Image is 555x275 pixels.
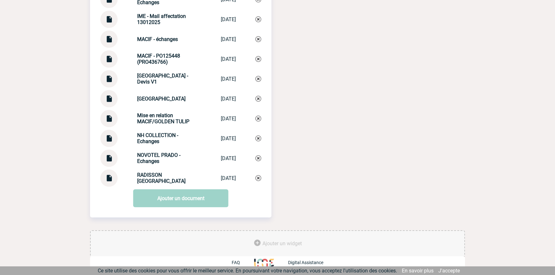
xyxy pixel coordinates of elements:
div: [DATE] [221,96,236,102]
span: Ce site utilise des cookies pour vous offrir le meilleur service. En poursuivant votre navigation... [98,268,397,274]
div: [DATE] [221,116,236,122]
img: Supprimer [255,155,261,161]
strong: IME - Mail affectation 13012025 [137,13,186,25]
img: Supprimer [255,16,261,22]
strong: NH COLLECTION - Echanges [137,132,178,144]
img: http://www.idealmeetingsevents.fr/ [254,259,274,266]
strong: [GEOGRAPHIC_DATA] - Devis V1 [137,73,188,85]
div: Ajouter des outils d'aide à la gestion de votre événement [90,230,465,257]
p: Digital Assistance [288,260,323,265]
strong: NOVOTEL PRADO - Echanges [137,152,180,164]
a: Ajouter un document [133,189,228,207]
a: En savoir plus [402,268,434,274]
div: [DATE] [221,76,236,82]
strong: Mise en relation MACIF/GOLDEN TULIP [137,112,189,125]
img: Supprimer [255,76,261,82]
strong: MACIF - PO125448 (PRO436766) [137,53,180,65]
strong: RADISSON [GEOGRAPHIC_DATA] [137,172,186,184]
p: FAQ [232,260,240,265]
strong: MACIF - échanges [137,36,178,42]
img: Supprimer [255,36,261,42]
a: J'accepte [438,268,460,274]
div: [DATE] [221,175,236,181]
strong: [GEOGRAPHIC_DATA] [137,96,186,102]
a: FAQ [232,259,254,265]
span: Ajouter un widget [262,240,302,247]
div: [DATE] [221,155,236,161]
div: [DATE] [221,16,236,22]
img: Supprimer [255,56,261,62]
div: [DATE] [221,135,236,142]
img: Supprimer [255,135,261,141]
img: Supprimer [255,96,261,101]
div: [DATE] [221,36,236,42]
img: Supprimer [255,116,261,121]
div: [DATE] [221,56,236,62]
img: Supprimer [255,175,261,181]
